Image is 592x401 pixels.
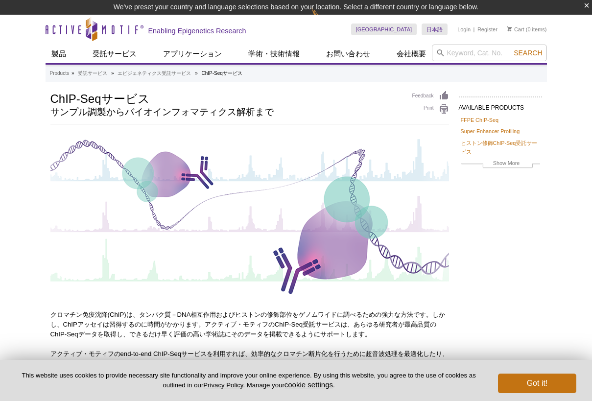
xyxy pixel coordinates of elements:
[514,49,542,57] span: Search
[16,371,482,390] p: This website uses cookies to provide necessary site functionality and improve your online experie...
[50,134,449,297] img: ChIP-Seq Services
[351,24,417,35] a: [GEOGRAPHIC_DATA]
[50,349,449,378] p: アクティブ・モティフのend-to-end ChIP-Seqサービスを利用すれば、効率的なクロマチン断片化を行うために超音波処理を最適化したり、複数の抗体をテストして有効なものを見つけ出したりす...
[50,310,449,339] p: クロマチン免疫沈降(ChIP)は、タンパク質－DNA相互作用およびヒストンの修飾部位をゲノムワイドに調べるための強力な方法です。しかし、ChIPアッセイは習得するのに時間がかかります。アクティブ...
[474,24,475,35] li: |
[507,26,524,33] a: Cart
[507,24,547,35] li: (0 items)
[461,116,498,124] a: FFPE ChIP-Seq
[118,69,191,78] a: エピジェネティクス受託サービス
[242,45,306,63] a: 学術・技術情報
[461,139,540,156] a: ヒストン修飾ChIP-Seq受託サービス
[412,91,449,101] a: Feedback
[87,45,142,63] a: 受託サービス
[320,45,376,63] a: お問い合わせ
[511,48,545,57] button: Search
[422,24,448,35] a: 日本語
[50,91,403,105] h1: ChIP-Seqサービス
[202,71,242,76] li: ChIP-Seqサービス
[432,45,547,61] input: Keyword, Cat. No.
[461,127,520,136] a: Super-Enhancer Profiling
[111,71,114,76] li: »
[46,45,72,63] a: 製品
[477,26,497,33] a: Register
[195,71,198,76] li: »
[284,380,333,389] button: cookie settings
[461,159,540,170] a: Show More
[391,45,432,63] a: 会社概要
[71,71,74,76] li: »
[50,108,403,117] h2: サンプル調製からバイオインフォマティクス解析まで
[311,7,337,30] img: Change Here
[203,381,243,389] a: Privacy Policy
[412,104,449,115] a: Print
[148,26,246,35] h2: Enabling Epigenetics Research
[157,45,228,63] a: アプリケーション
[507,26,512,31] img: Your Cart
[50,69,69,78] a: Products
[78,69,107,78] a: 受託サービス
[498,374,576,393] button: Got it!
[459,96,542,114] h2: AVAILABLE PRODUCTS
[457,26,471,33] a: Login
